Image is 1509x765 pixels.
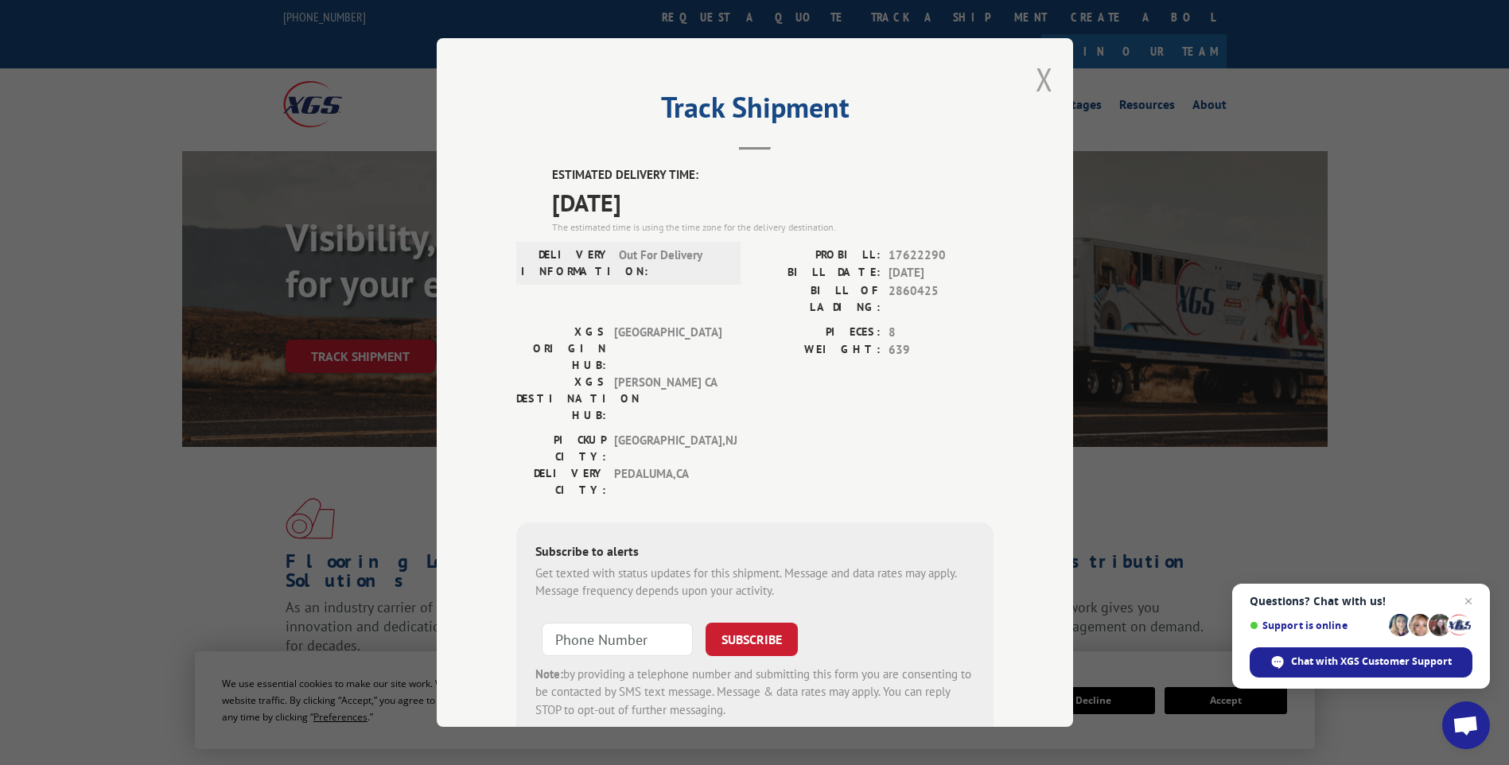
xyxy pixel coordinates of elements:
div: Open chat [1442,701,1490,749]
span: [GEOGRAPHIC_DATA] , NJ [614,432,721,465]
span: Out For Delivery [619,247,726,280]
label: XGS DESTINATION HUB: [516,374,606,424]
h2: Track Shipment [516,96,994,126]
label: PIECES: [755,324,881,342]
input: Phone Number [542,623,693,656]
span: [PERSON_NAME] CA [614,374,721,424]
label: XGS ORIGIN HUB: [516,324,606,374]
label: BILL OF LADING: [755,282,881,316]
div: Chat with XGS Customer Support [1250,647,1472,678]
span: [DATE] [889,264,994,282]
label: WEIGHT: [755,341,881,359]
span: 2860425 [889,282,994,316]
label: DELIVERY CITY: [516,465,606,499]
span: Chat with XGS Customer Support [1291,654,1452,669]
span: Questions? Chat with us! [1250,595,1472,608]
span: PEDALUMA , CA [614,465,721,499]
label: PROBILL: [755,247,881,265]
span: Close chat [1459,592,1478,611]
label: DELIVERY INFORMATION: [521,247,611,280]
span: 8 [889,324,994,342]
strong: Note: [535,666,563,682]
button: Close modal [1036,58,1053,100]
label: PICKUP CITY: [516,432,606,465]
div: Subscribe to alerts [535,542,974,565]
div: Get texted with status updates for this shipment. Message and data rates may apply. Message frequ... [535,565,974,600]
div: by providing a telephone number and submitting this form you are consenting to be contacted by SM... [535,666,974,720]
label: ESTIMATED DELIVERY TIME: [552,166,994,184]
span: Support is online [1250,619,1383,631]
span: [DATE] [552,184,994,220]
span: 17622290 [889,247,994,265]
label: BILL DATE: [755,264,881,282]
span: 639 [889,341,994,359]
div: The estimated time is using the time zone for the delivery destination. [552,220,994,235]
span: [GEOGRAPHIC_DATA] [614,324,721,374]
button: SUBSCRIBE [706,623,798,656]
